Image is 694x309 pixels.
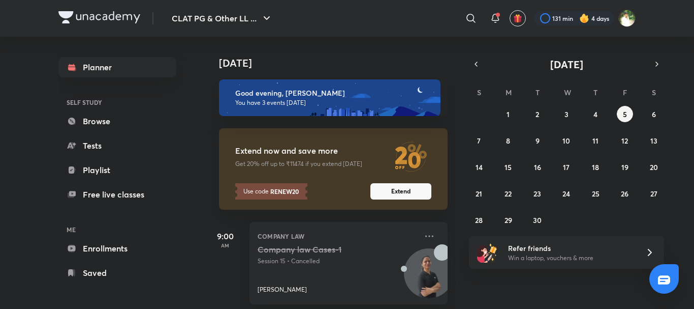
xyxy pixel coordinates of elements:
[500,106,516,122] button: September 1, 2025
[592,136,598,146] abbr: September 11, 2025
[235,99,431,107] p: You have 3 events [DATE]
[475,215,483,225] abbr: September 28, 2025
[563,162,570,172] abbr: September 17, 2025
[506,88,512,97] abbr: Monday
[592,189,600,199] abbr: September 25, 2025
[370,183,431,200] button: Extend
[646,106,662,122] button: September 6, 2025
[535,136,540,146] abbr: September 9, 2025
[235,183,307,200] p: Use code
[504,189,512,199] abbr: September 22, 2025
[623,109,627,119] abbr: September 5, 2025
[535,88,540,97] abbr: Tuesday
[508,254,633,263] p: Win a laptop, vouchers & more
[562,136,570,146] abbr: September 10, 2025
[621,162,628,172] abbr: September 19, 2025
[533,189,541,199] abbr: September 23, 2025
[562,189,570,199] abbr: September 24, 2025
[587,159,604,175] button: September 18, 2025
[477,242,497,263] img: referral
[58,160,176,180] a: Playlist
[58,238,176,259] a: Enrollments
[529,159,546,175] button: September 16, 2025
[477,88,481,97] abbr: Sunday
[650,136,657,146] abbr: September 13, 2025
[593,88,597,97] abbr: Thursday
[558,132,575,149] button: September 10, 2025
[476,162,483,172] abbr: September 14, 2025
[205,242,245,248] p: AM
[650,162,658,172] abbr: September 20, 2025
[646,185,662,202] button: September 27, 2025
[58,263,176,283] a: Saved
[617,132,633,149] button: September 12, 2025
[508,243,633,254] h6: Refer friends
[652,109,656,119] abbr: September 6, 2025
[587,106,604,122] button: September 4, 2025
[550,58,583,71] span: [DATE]
[534,162,541,172] abbr: September 16, 2025
[477,136,481,146] abbr: September 7, 2025
[617,159,633,175] button: September 19, 2025
[529,106,546,122] button: September 2, 2025
[258,257,417,266] p: Session 15 • Cancelled
[58,221,176,238] h6: ME
[58,57,176,77] a: Planner
[258,230,417,242] p: Company Law
[535,109,539,119] abbr: September 2, 2025
[235,146,391,156] h5: Extend now and save more
[500,185,516,202] button: September 22, 2025
[507,109,510,119] abbr: September 1, 2025
[500,159,516,175] button: September 15, 2025
[646,159,662,175] button: September 20, 2025
[510,10,526,26] button: avatar
[533,215,542,225] abbr: September 30, 2025
[652,88,656,97] abbr: Saturday
[558,106,575,122] button: September 3, 2025
[269,187,299,196] strong: RENEW20
[646,132,662,149] button: September 13, 2025
[579,13,589,23] img: streak
[617,106,633,122] button: September 5, 2025
[258,244,384,255] h5: Company law Cases-1
[564,109,569,119] abbr: September 3, 2025
[258,285,307,294] p: [PERSON_NAME]
[483,57,650,71] button: [DATE]
[404,254,453,303] img: Avatar
[513,14,522,23] img: avatar
[564,88,571,97] abbr: Wednesday
[621,136,628,146] abbr: September 12, 2025
[593,109,597,119] abbr: September 4, 2025
[617,185,633,202] button: September 26, 2025
[504,215,512,225] abbr: September 29, 2025
[166,8,279,29] button: CLAT PG & Other LL ...
[58,184,176,205] a: Free live classes
[618,10,636,27] img: Harshal Jadhao
[587,132,604,149] button: September 11, 2025
[219,57,458,69] h4: [DATE]
[58,135,176,156] a: Tests
[471,185,487,202] button: September 21, 2025
[621,189,628,199] abbr: September 26, 2025
[471,212,487,228] button: September 28, 2025
[558,159,575,175] button: September 17, 2025
[471,159,487,175] button: September 14, 2025
[219,79,440,116] img: evening
[587,185,604,202] button: September 25, 2025
[506,136,510,146] abbr: September 8, 2025
[471,132,487,149] button: September 7, 2025
[235,160,391,168] p: Get 20% off up to ₹11474 if you extend [DATE]
[529,212,546,228] button: September 30, 2025
[391,136,431,177] img: Extend now and save more
[558,185,575,202] button: September 24, 2025
[529,132,546,149] button: September 9, 2025
[529,185,546,202] button: September 23, 2025
[504,162,512,172] abbr: September 15, 2025
[592,162,599,172] abbr: September 18, 2025
[500,132,516,149] button: September 8, 2025
[58,94,176,111] h6: SELF STUDY
[58,111,176,131] a: Browse
[205,230,245,242] h5: 9:00
[476,189,482,199] abbr: September 21, 2025
[58,11,140,23] img: Company Logo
